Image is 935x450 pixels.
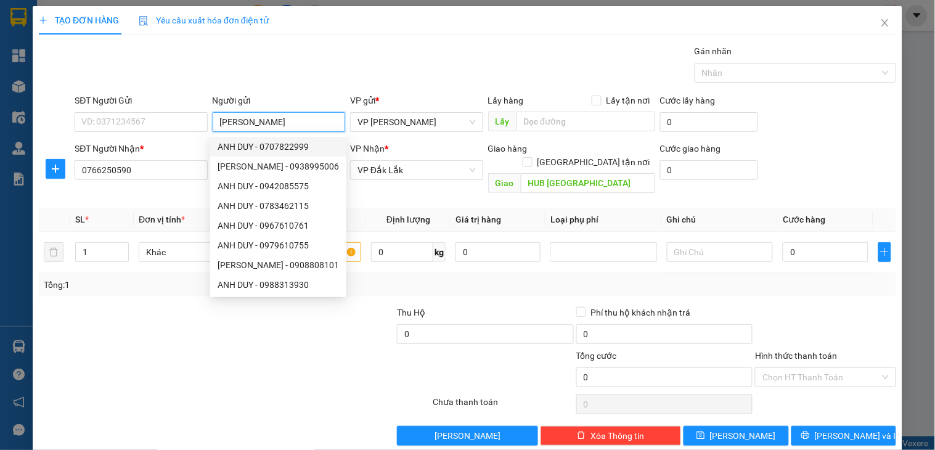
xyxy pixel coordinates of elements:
[118,40,296,57] div: 0975448660
[118,10,296,25] div: VP Đắk Lắk
[386,215,430,224] span: Định lượng
[210,235,346,255] div: ANH DUY - 0979610755
[210,176,346,196] div: ANH DUY - 0942085575
[46,164,65,174] span: plus
[488,144,528,153] span: Giao hàng
[868,6,902,41] button: Close
[139,16,149,26] img: icon
[660,160,759,180] input: Cước giao hàng
[516,112,655,131] input: Dọc đường
[218,258,339,272] div: [PERSON_NAME] - 0908808101
[46,159,65,179] button: plus
[791,426,896,446] button: printer[PERSON_NAME] và In
[44,242,63,262] button: delete
[586,306,696,319] span: Phí thu hộ khách nhận trả
[218,278,339,292] div: ANH DUY - 0988313930
[435,429,500,443] span: [PERSON_NAME]
[357,113,475,131] span: VP Hồ Chí Minh
[210,216,346,235] div: ANH DUY - 0967610761
[533,155,655,169] span: [GEOGRAPHIC_DATA] tận nơi
[488,173,521,193] span: Giao
[521,173,655,193] input: Dọc đường
[118,25,296,40] div: CHỊ HẢI
[218,239,339,252] div: ANH DUY - 0979610755
[210,157,346,176] div: Anh Duy - 0938995006
[660,144,721,153] label: Cước giao hàng
[118,64,136,77] span: DĐ:
[577,431,586,441] span: delete
[576,351,617,361] span: Tổng cước
[455,242,541,262] input: 0
[210,196,346,216] div: ANH DUY - 0783462115
[431,395,574,417] div: Chưa thanh toán
[488,112,516,131] span: Lấy
[75,142,207,155] div: SĐT Người Nhận
[39,16,47,25] span: plus
[695,46,732,56] label: Gán nhãn
[710,429,776,443] span: [PERSON_NAME]
[218,140,339,153] div: ANH DUY - 0707822999
[10,12,30,25] span: Gửi:
[44,278,362,292] div: Tổng: 1
[10,40,109,55] div: CTY PLAY VIET
[75,94,207,107] div: SĐT Người Gửi
[755,351,837,361] label: Hình thức thanh toán
[118,12,147,25] span: Nhận:
[602,94,655,107] span: Lấy tận nơi
[433,242,446,262] span: kg
[801,431,810,441] span: printer
[660,96,716,105] label: Cước lấy hàng
[397,308,425,317] span: Thu Hộ
[357,161,475,179] span: VP Đắk Lắk
[660,112,759,132] input: Cước lấy hàng
[684,426,788,446] button: save[PERSON_NAME]
[210,255,346,275] div: TRẦN ANH DUY - 0908808101
[455,215,501,224] span: Giá trị hàng
[350,94,483,107] div: VP gửi
[667,242,774,262] input: Ghi Chú
[210,275,346,295] div: ANH DUY - 0988313930
[210,137,346,157] div: ANH DUY - 0707822999
[783,215,825,224] span: Cước hàng
[118,57,296,100] span: HUB [GEOGRAPHIC_DATA]
[350,144,385,153] span: VP Nhận
[218,160,339,173] div: [PERSON_NAME] - 0938995006
[213,94,345,107] div: Người gửi
[880,18,890,28] span: close
[696,431,705,441] span: save
[146,243,238,261] span: Khác
[218,179,339,193] div: ANH DUY - 0942085575
[545,208,662,232] th: Loại phụ phí
[815,429,901,443] span: [PERSON_NAME] và In
[218,219,339,232] div: ANH DUY - 0967610761
[39,15,119,25] span: TẠO ĐƠN HÀNG
[75,215,85,224] span: SL
[879,247,891,257] span: plus
[10,10,109,40] div: VP [PERSON_NAME]
[541,426,681,446] button: deleteXóa Thông tin
[218,199,339,213] div: ANH DUY - 0783462115
[397,426,537,446] button: [PERSON_NAME]
[590,429,644,443] span: Xóa Thông tin
[139,15,269,25] span: Yêu cầu xuất hóa đơn điện tử
[662,208,778,232] th: Ghi chú
[488,96,524,105] span: Lấy hàng
[878,242,891,262] button: plus
[139,215,185,224] span: Đơn vị tính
